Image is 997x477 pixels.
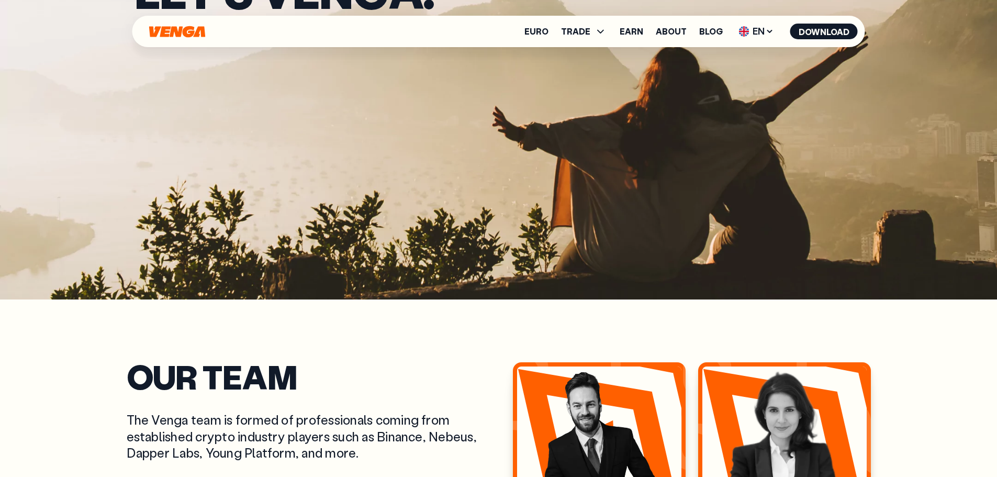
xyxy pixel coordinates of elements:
[148,26,207,38] svg: Home
[561,27,590,36] span: TRADE
[561,25,607,38] span: TRADE
[739,26,749,37] img: flag-uk
[127,412,485,461] p: The Venga team is formed of professionals coming from established crypto industry players such as...
[620,27,643,36] a: Earn
[656,27,687,36] a: About
[524,27,548,36] a: Euro
[735,23,778,40] span: EN
[790,24,858,39] button: Download
[127,362,485,391] h2: Our Team
[699,27,723,36] a: Blog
